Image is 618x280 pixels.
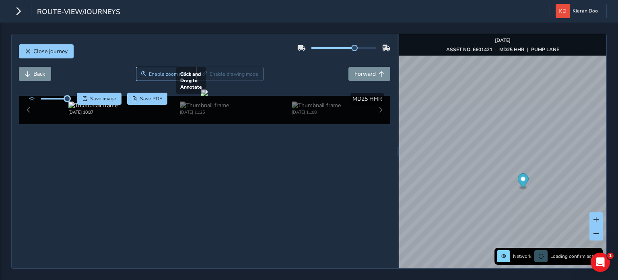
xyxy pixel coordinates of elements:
img: Thumbnail frame [292,102,341,109]
strong: MD25 HHR [499,46,524,53]
span: Network [513,253,531,259]
span: 1 [607,253,614,259]
div: [DATE] 10:07 [68,109,117,115]
img: Thumbnail frame [180,102,229,109]
div: | | [446,46,559,53]
span: Loading confirm assets [550,253,600,259]
button: Save [77,93,122,105]
div: Map marker [517,174,528,190]
button: Zoom [136,67,197,81]
span: Enable zoom mode [149,71,192,77]
img: Thumbnail frame [68,102,117,109]
span: MD25 HHR [352,95,382,103]
div: [DATE] 11:08 [292,109,341,115]
img: diamond-layout [556,4,570,18]
span: Forward [354,70,376,78]
div: [DATE] 11:25 [180,109,229,115]
button: Close journey [19,44,74,58]
iframe: Intercom live chat [591,253,610,272]
strong: ASSET NO. 6601421 [446,46,492,53]
span: Back [33,70,45,78]
span: route-view/journeys [37,7,120,18]
span: Save PDF [140,95,162,102]
strong: PUMP LANE [531,46,559,53]
strong: [DATE] [495,37,511,44]
span: Close journey [33,48,68,55]
button: PDF [127,93,168,105]
span: Kieran Doo [573,4,598,18]
span: Save image [90,95,116,102]
button: Back [19,67,51,81]
button: Forward [348,67,390,81]
button: Kieran Doo [556,4,601,18]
